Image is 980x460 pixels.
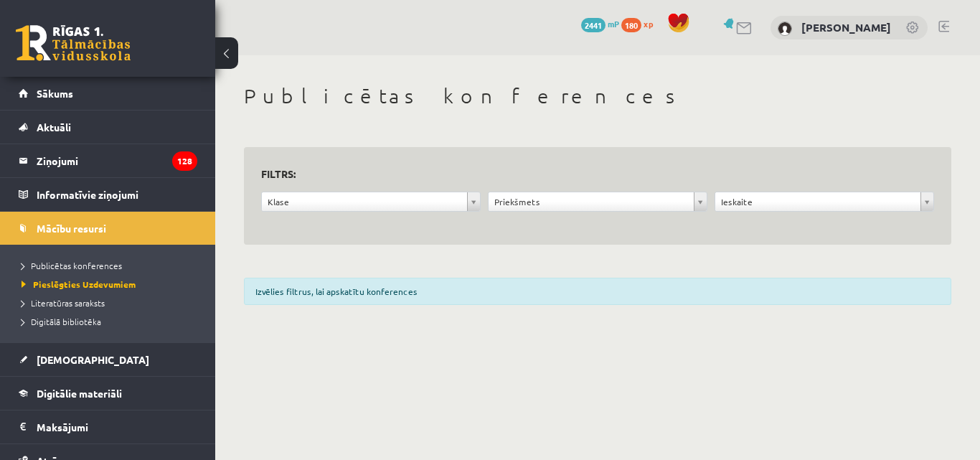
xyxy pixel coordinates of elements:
a: Ieskaite [715,192,933,211]
a: Digitālā bibliotēka [22,315,201,328]
a: Sākums [19,77,197,110]
a: Rīgas 1. Tālmācības vidusskola [16,25,131,61]
a: Mācību resursi [19,212,197,245]
i: 128 [172,151,197,171]
span: Aktuāli [37,121,71,133]
legend: Informatīvie ziņojumi [37,178,197,211]
legend: Ziņojumi [37,144,197,177]
a: Publicētas konferences [22,259,201,272]
a: Priekšmets [489,192,707,211]
span: Priekšmets [494,192,688,211]
a: Klase [262,192,480,211]
a: Ziņojumi128 [19,144,197,177]
span: Digitālā bibliotēka [22,316,101,327]
span: Klase [268,192,461,211]
span: Ieskaite [721,192,915,211]
img: Anna Bukovska [778,22,792,36]
h1: Publicētas konferences [244,84,951,108]
span: Digitālie materiāli [37,387,122,400]
a: [DEMOGRAPHIC_DATA] [19,343,197,376]
a: Digitālie materiāli [19,377,197,410]
div: Izvēlies filtrus, lai apskatītu konferences [244,278,951,305]
legend: Maksājumi [37,410,197,443]
a: Aktuāli [19,111,197,144]
a: 180 xp [621,18,660,29]
a: Literatūras saraksts [22,296,201,309]
a: Pieslēgties Uzdevumiem [22,278,201,291]
span: Literatūras saraksts [22,297,105,309]
span: Sākums [37,87,73,100]
h3: Filtrs: [261,164,917,184]
span: 180 [621,18,641,32]
span: 2441 [581,18,606,32]
a: [PERSON_NAME] [801,20,891,34]
span: Pieslēgties Uzdevumiem [22,278,136,290]
a: 2441 mP [581,18,619,29]
span: mP [608,18,619,29]
span: [DEMOGRAPHIC_DATA] [37,353,149,366]
a: Informatīvie ziņojumi [19,178,197,211]
span: xp [644,18,653,29]
span: Publicētas konferences [22,260,122,271]
a: Maksājumi [19,410,197,443]
span: Mācību resursi [37,222,106,235]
